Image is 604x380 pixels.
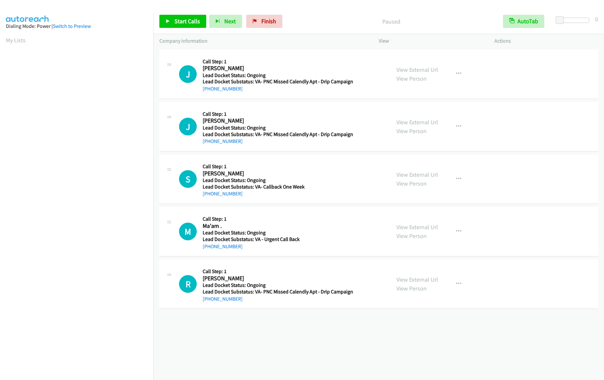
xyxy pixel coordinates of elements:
[203,275,351,282] h2: [PERSON_NAME]
[179,118,197,135] div: The call is yet to be attempted
[203,78,353,85] h5: Lead Docket Substatus: VA- PNC Missed Calendly Apt - Drip Campaign
[53,23,91,29] a: Switch to Preview
[203,125,353,131] h5: Lead Docket Status: Ongoing
[396,180,427,187] a: View Person
[559,18,589,23] div: Delay between calls (in seconds)
[203,86,243,92] a: [PHONE_NUMBER]
[246,15,282,28] a: Finish
[503,15,544,28] button: AutoTab
[595,15,598,24] div: 0
[203,138,243,144] a: [PHONE_NUMBER]
[203,216,351,222] h5: Call Step: 1
[203,190,243,197] a: [PHONE_NUMBER]
[203,163,351,170] h5: Call Step: 1
[6,50,153,362] iframe: Dialpad
[203,222,351,230] h2: Ma'am .
[179,170,197,188] h1: S
[396,232,427,240] a: View Person
[203,268,353,275] h5: Call Step: 1
[203,111,353,117] h5: Call Step: 1
[494,37,598,45] p: Actions
[6,22,148,30] div: Dialing Mode: Power |
[203,230,351,236] h5: Lead Docket Status: Ongoing
[396,285,427,292] a: View Person
[396,66,438,73] a: View External Url
[203,72,353,79] h5: Lead Docket Status: Ongoing
[203,236,351,243] h5: Lead Docket Substatus: VA - Urgent Call Back
[203,289,353,295] h5: Lead Docket Substatus: VA- PNC Missed Calendly Apt - Drip Campaign
[179,170,197,188] div: The call is yet to be attempted
[179,223,197,240] h1: M
[159,15,206,28] a: Start Calls
[396,171,438,178] a: View External Url
[209,15,242,28] button: Next
[203,117,351,125] h2: [PERSON_NAME]
[203,170,351,177] h2: [PERSON_NAME]
[6,36,26,44] a: My Lists
[396,118,438,126] a: View External Url
[291,17,491,26] p: Paused
[203,131,353,138] h5: Lead Docket Substatus: VA- PNC Missed Calendly Apt - Drip Campaign
[179,118,197,135] h1: J
[224,17,236,25] span: Next
[396,75,427,82] a: View Person
[203,243,243,250] a: [PHONE_NUMBER]
[203,184,351,190] h5: Lead Docket Substatus: VA- Callback One Week
[179,65,197,83] h1: J
[396,127,427,135] a: View Person
[203,296,243,302] a: [PHONE_NUMBER]
[379,37,483,45] p: View
[203,177,351,184] h5: Lead Docket Status: Ongoing
[396,223,438,231] a: View External Url
[203,282,353,289] h5: Lead Docket Status: Ongoing
[203,65,351,72] h2: [PERSON_NAME]
[203,58,353,65] h5: Call Step: 1
[159,37,367,45] p: Company Information
[179,65,197,83] div: The call is yet to be attempted
[179,223,197,240] div: The call is yet to be attempted
[179,275,197,293] div: The call is yet to be attempted
[179,275,197,293] h1: R
[396,276,438,283] a: View External Url
[174,17,200,25] span: Start Calls
[261,17,276,25] span: Finish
